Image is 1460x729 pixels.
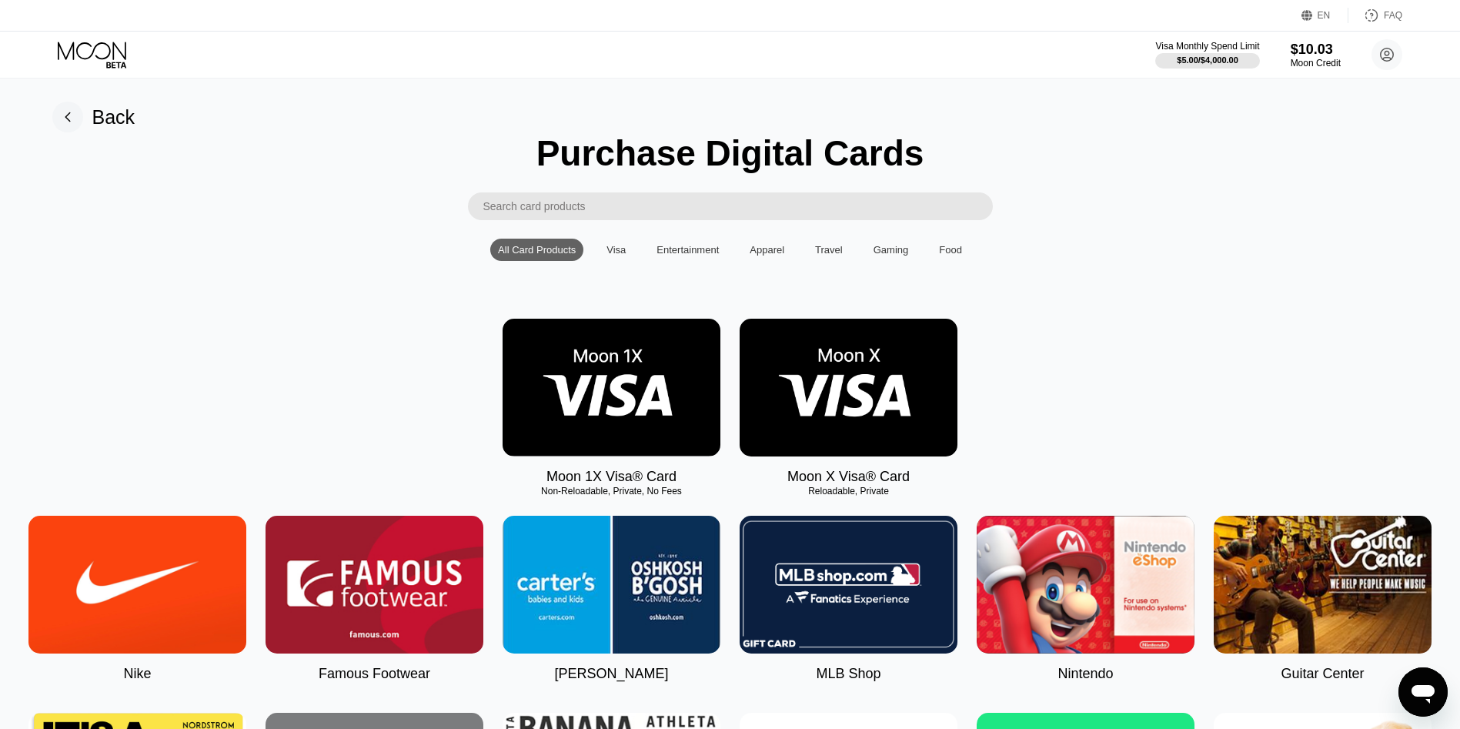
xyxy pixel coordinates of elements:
[599,239,633,261] div: Visa
[1291,58,1341,69] div: Moon Credit
[52,102,135,132] div: Back
[740,486,957,497] div: Reloadable, Private
[536,132,924,174] div: Purchase Digital Cards
[554,666,668,682] div: [PERSON_NAME]
[1155,41,1259,69] div: Visa Monthly Spend Limit$5.00/$4,000.00
[807,239,850,261] div: Travel
[319,666,430,682] div: Famous Footwear
[1177,55,1238,65] div: $5.00 / $4,000.00
[1348,8,1402,23] div: FAQ
[816,666,880,682] div: MLB Shop
[787,469,910,485] div: Moon X Visa® Card
[1384,10,1402,21] div: FAQ
[1281,666,1364,682] div: Guitar Center
[656,244,719,256] div: Entertainment
[1318,10,1331,21] div: EN
[1291,42,1341,58] div: $10.03
[1057,666,1113,682] div: Nintendo
[742,239,792,261] div: Apparel
[490,239,583,261] div: All Card Products
[939,244,962,256] div: Food
[606,244,626,256] div: Visa
[503,486,720,497] div: Non-Reloadable, Private, No Fees
[815,244,843,256] div: Travel
[874,244,909,256] div: Gaming
[483,192,993,220] input: Search card products
[931,239,970,261] div: Food
[1398,667,1448,717] iframe: Кнопка запуска окна обмена сообщениями
[1291,42,1341,69] div: $10.03Moon Credit
[498,244,576,256] div: All Card Products
[649,239,727,261] div: Entertainment
[123,666,151,682] div: Nike
[1155,41,1259,52] div: Visa Monthly Spend Limit
[866,239,917,261] div: Gaming
[92,106,135,129] div: Back
[1301,8,1348,23] div: EN
[546,469,677,485] div: Moon 1X Visa® Card
[750,244,784,256] div: Apparel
